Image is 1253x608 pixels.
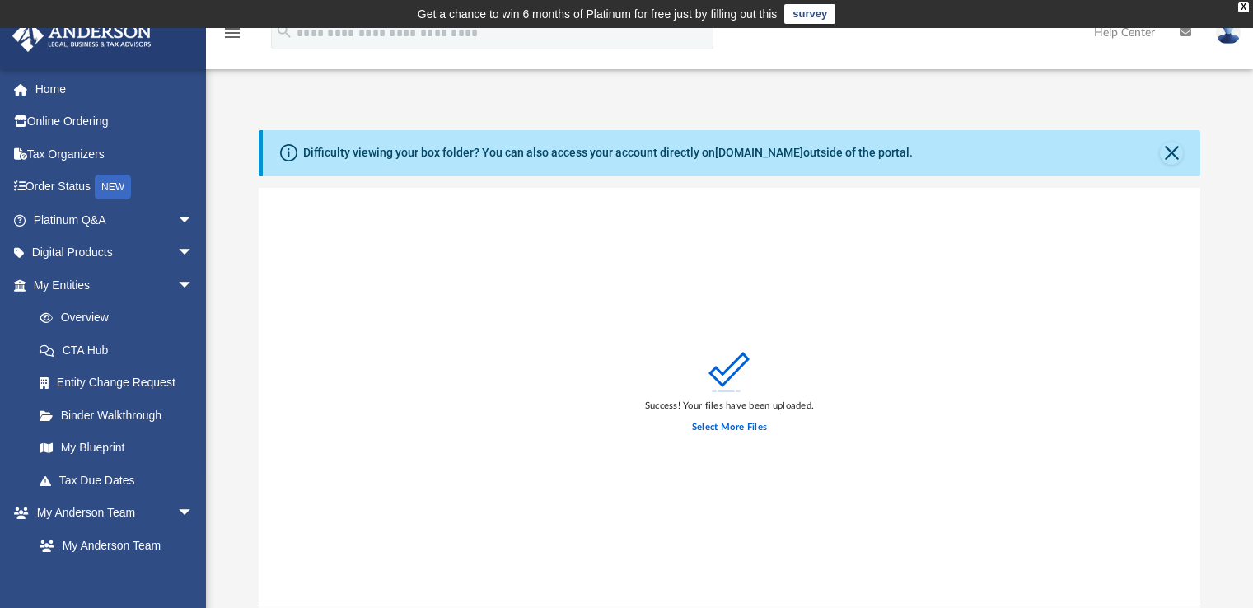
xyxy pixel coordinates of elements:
span: arrow_drop_down [177,203,210,237]
img: Anderson Advisors Platinum Portal [7,20,157,52]
a: [DOMAIN_NAME] [715,146,803,159]
button: Close [1160,142,1183,165]
div: Get a chance to win 6 months of Platinum for free just by filling out this [418,4,778,24]
a: My Blueprint [23,432,210,465]
a: menu [222,31,242,43]
a: Overview [23,302,218,334]
span: arrow_drop_down [177,269,210,302]
a: Digital Productsarrow_drop_down [12,236,218,269]
div: Difficulty viewing your box folder? You can also access your account directly on outside of the p... [303,144,913,161]
a: Home [12,72,218,105]
a: My Anderson Team [23,529,202,562]
a: Platinum Q&Aarrow_drop_down [12,203,218,236]
a: My Entitiesarrow_drop_down [12,269,218,302]
a: CTA Hub [23,334,218,367]
a: Binder Walkthrough [23,399,218,432]
a: My Anderson Teamarrow_drop_down [12,497,210,530]
a: Tax Organizers [12,138,218,171]
div: NEW [95,175,131,199]
span: arrow_drop_down [177,236,210,270]
div: grid [259,188,1201,606]
a: Entity Change Request [23,367,218,400]
a: Order StatusNEW [12,171,218,204]
i: menu [222,23,242,43]
div: Success! Your files have been uploaded. [645,399,814,414]
a: Tax Due Dates [23,464,218,497]
a: Online Ordering [12,105,218,138]
div: close [1238,2,1249,12]
label: Select More Files [692,420,767,435]
span: arrow_drop_down [177,497,210,531]
img: User Pic [1216,21,1241,44]
a: survey [784,4,835,24]
i: search [275,22,293,40]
